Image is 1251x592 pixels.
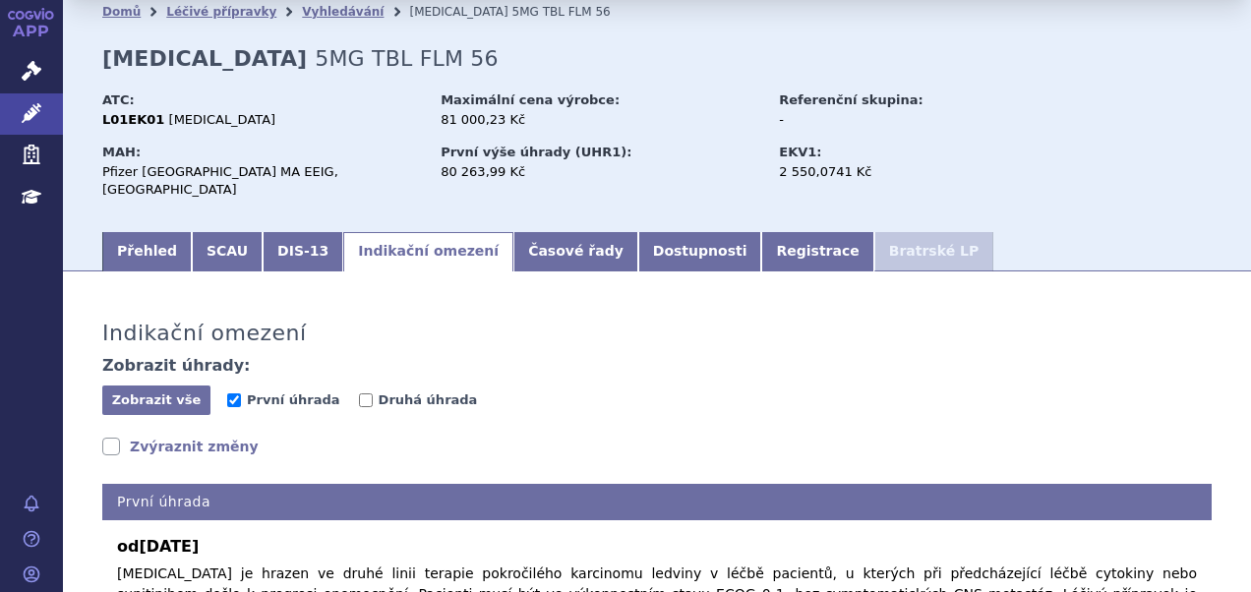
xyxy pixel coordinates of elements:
a: Léčivé přípravky [166,5,276,19]
a: Přehled [102,232,192,271]
a: Vyhledávání [302,5,384,19]
span: 5MG TBL FLM 56 [315,46,498,71]
h4: Zobrazit úhrady: [102,356,251,376]
a: Dostupnosti [638,232,762,271]
span: [DATE] [139,537,199,556]
strong: První výše úhrady (UHR1): [441,145,631,159]
div: Pfizer [GEOGRAPHIC_DATA] MA EEIG, [GEOGRAPHIC_DATA] [102,163,422,199]
div: 80 263,99 Kč [441,163,760,181]
strong: [MEDICAL_DATA] [102,46,307,71]
strong: Maximální cena výrobce: [441,92,620,107]
a: Indikační omezení [343,232,513,271]
span: [MEDICAL_DATA] [409,5,507,19]
strong: ATC: [102,92,135,107]
div: 2 550,0741 Kč [779,163,1000,181]
h3: Indikační omezení [102,321,307,346]
strong: Referenční skupina: [779,92,923,107]
button: Zobrazit vše [102,385,210,415]
a: Zvýraznit změny [102,437,259,456]
a: Registrace [761,232,873,271]
a: Časové řady [513,232,638,271]
span: [MEDICAL_DATA] [169,112,276,127]
a: SCAU [192,232,263,271]
b: od [117,535,1197,559]
div: - [779,111,1000,129]
h4: První úhrada [102,484,1212,520]
strong: L01EK01 [102,112,164,127]
input: První úhrada [227,393,241,407]
span: Druhá úhrada [379,392,478,407]
strong: MAH: [102,145,141,159]
span: První úhrada [247,392,339,407]
span: Zobrazit vše [112,392,202,407]
a: DIS-13 [263,232,343,271]
span: 5MG TBL FLM 56 [512,5,611,19]
strong: EKV1: [779,145,821,159]
div: 81 000,23 Kč [441,111,760,129]
input: Druhá úhrada [359,393,373,407]
a: Domů [102,5,141,19]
